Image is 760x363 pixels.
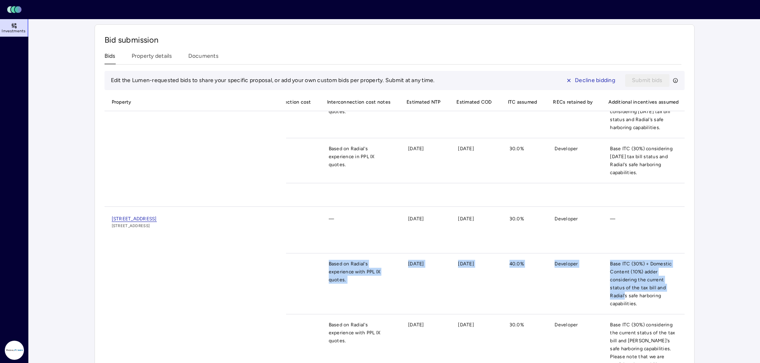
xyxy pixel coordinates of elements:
[112,223,157,229] span: [STREET_ADDRESS]
[503,260,542,308] div: 40.0%
[604,260,683,308] div: Base ITC (30%) + Domestic Content (10%) adder considering the current status of the tax bill and ...
[503,145,542,177] div: 30.0%
[452,92,496,131] div: [DATE]
[112,216,157,222] span: [STREET_ADDRESS]
[322,145,396,177] div: Based on Radial's experience in PPL IX quotes.
[402,92,445,131] div: [DATE]
[604,93,683,111] span: Additional incentives assumed
[322,260,396,308] div: Based on Radial's experience with PPL IX quotes.
[322,215,396,247] div: —
[503,93,542,111] span: ITC assumed
[604,215,683,247] div: —
[402,145,445,177] div: [DATE]
[604,92,683,131] div: Base ITC (30%) + Domestic Content (10%) adder considering [DATE] tax bill status and Radial's saf...
[105,93,286,111] span: Property
[188,52,219,64] button: Documents
[105,52,116,64] button: Bids
[402,215,445,247] div: [DATE]
[452,260,496,308] div: [DATE]
[548,92,597,131] div: Developer
[503,215,542,247] div: 30.0%
[625,74,669,87] button: Submit bids
[575,76,615,85] span: Decline bidding
[548,260,597,308] div: Developer
[322,92,396,131] div: Based on Radial's experience in PPL IX quotes.
[559,74,622,87] button: Decline bidding
[548,145,597,177] div: Developer
[632,76,663,85] span: Submit bids
[2,29,26,33] span: Investments
[105,35,159,45] span: Bid submission
[452,93,496,111] span: Estimated COD
[111,77,435,84] span: Edit the Lumen-requested bids to share your specific proposal, or add your own custom bids per pr...
[548,93,597,111] span: RECs retained by
[452,215,496,247] div: [DATE]
[503,92,542,131] div: 40.0%
[132,52,172,64] button: Property details
[604,145,683,177] div: Base ITC (30%) considering [DATE] tax bill status and Radial's safe harboring capabilities.
[112,215,157,223] a: [STREET_ADDRESS]
[548,215,597,247] div: Developer
[322,93,396,111] span: Interconnection cost notes
[452,145,496,177] div: [DATE]
[402,260,445,308] div: [DATE]
[5,341,24,360] img: Radial Power
[402,93,445,111] span: Estimated NTP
